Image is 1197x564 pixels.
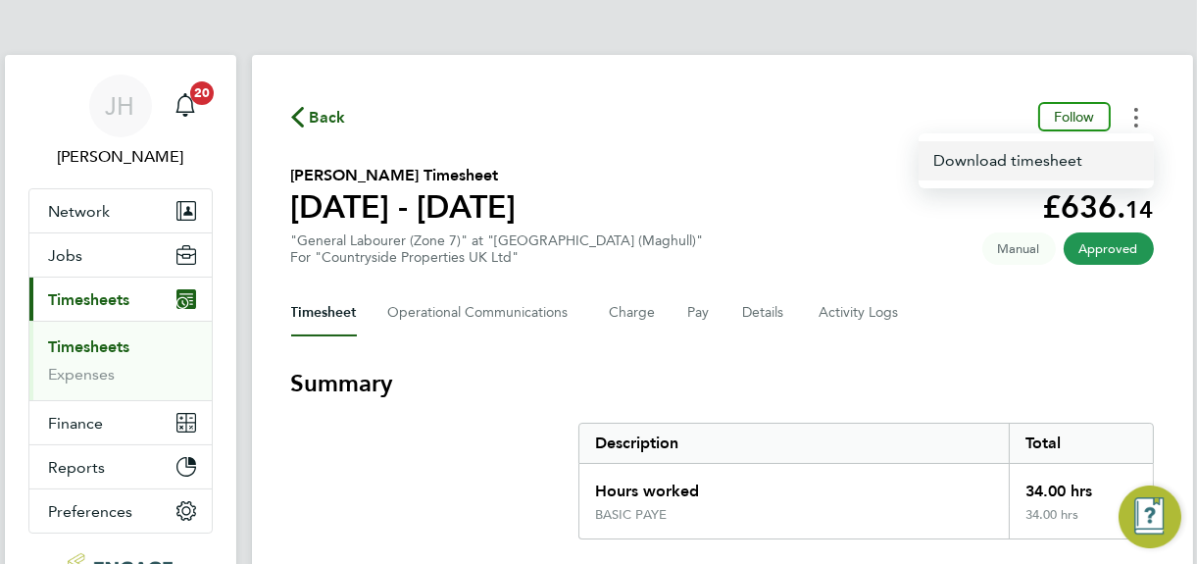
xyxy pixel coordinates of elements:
app-decimal: £636. [1043,188,1154,226]
h1: [DATE] - [DATE] [291,187,517,227]
button: Details [743,289,788,336]
div: Hours worked [579,464,1010,507]
button: Pay [688,289,712,336]
button: Timesheets Menu [1119,102,1154,132]
div: Summary [578,423,1154,539]
span: 20 [190,81,214,105]
button: Jobs [29,233,212,277]
button: Reports [29,445,212,488]
a: 20 [166,75,205,137]
span: Finance [49,414,104,433]
span: Preferences [49,502,133,521]
div: Timesheets [29,321,212,400]
div: 34.00 hrs [1009,507,1152,538]
span: 14 [1126,195,1154,224]
button: Back [291,105,346,129]
span: Reports [49,458,106,477]
span: Back [310,106,346,129]
div: "General Labourer (Zone 7)" at "[GEOGRAPHIC_DATA] (Maghull)" [291,232,704,266]
span: This timesheet was manually created. [982,232,1056,265]
span: This timesheet has been approved. [1064,232,1154,265]
span: Network [49,202,111,221]
button: Timesheet [291,289,357,336]
button: Finance [29,401,212,444]
span: Timesheets [49,290,130,309]
span: JH [106,93,135,119]
div: 34.00 hrs [1009,464,1152,507]
button: Network [29,189,212,232]
div: Description [579,424,1010,463]
a: Timesheets Menu [919,141,1154,180]
a: JH[PERSON_NAME] [28,75,213,169]
span: Follow [1054,108,1095,126]
button: Follow [1038,102,1111,131]
span: Jobs [49,246,83,265]
h3: Summary [291,368,1154,399]
button: Timesheets [29,278,212,321]
button: Charge [610,289,657,336]
a: Timesheets [49,337,130,356]
button: Activity Logs [820,289,902,336]
h2: [PERSON_NAME] Timesheet [291,164,517,187]
span: Jane Howley [28,145,213,169]
button: Engage Resource Center [1119,486,1181,548]
button: Preferences [29,489,212,533]
a: Expenses [49,365,116,384]
div: BASIC PAYE [595,507,667,523]
div: Total [1009,424,1152,463]
button: Operational Communications [388,289,578,336]
div: For "Countryside Properties UK Ltd" [291,249,704,266]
